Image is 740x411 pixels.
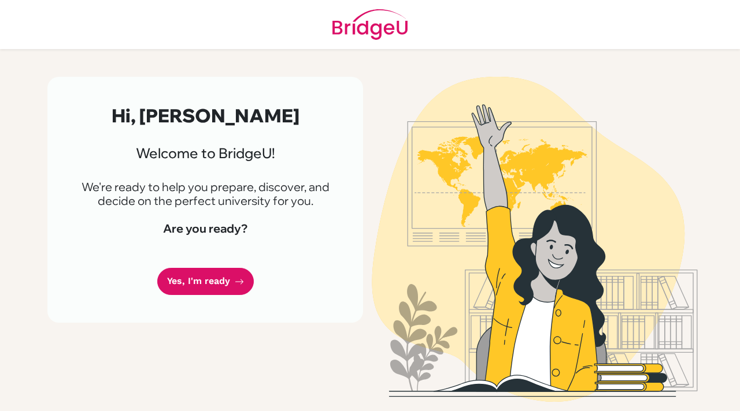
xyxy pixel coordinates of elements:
[157,268,254,295] a: Yes, I'm ready
[75,222,335,236] h4: Are you ready?
[75,180,335,208] p: We're ready to help you prepare, discover, and decide on the perfect university for you.
[75,104,335,126] h2: Hi, [PERSON_NAME]
[75,145,335,162] h3: Welcome to BridgeU!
